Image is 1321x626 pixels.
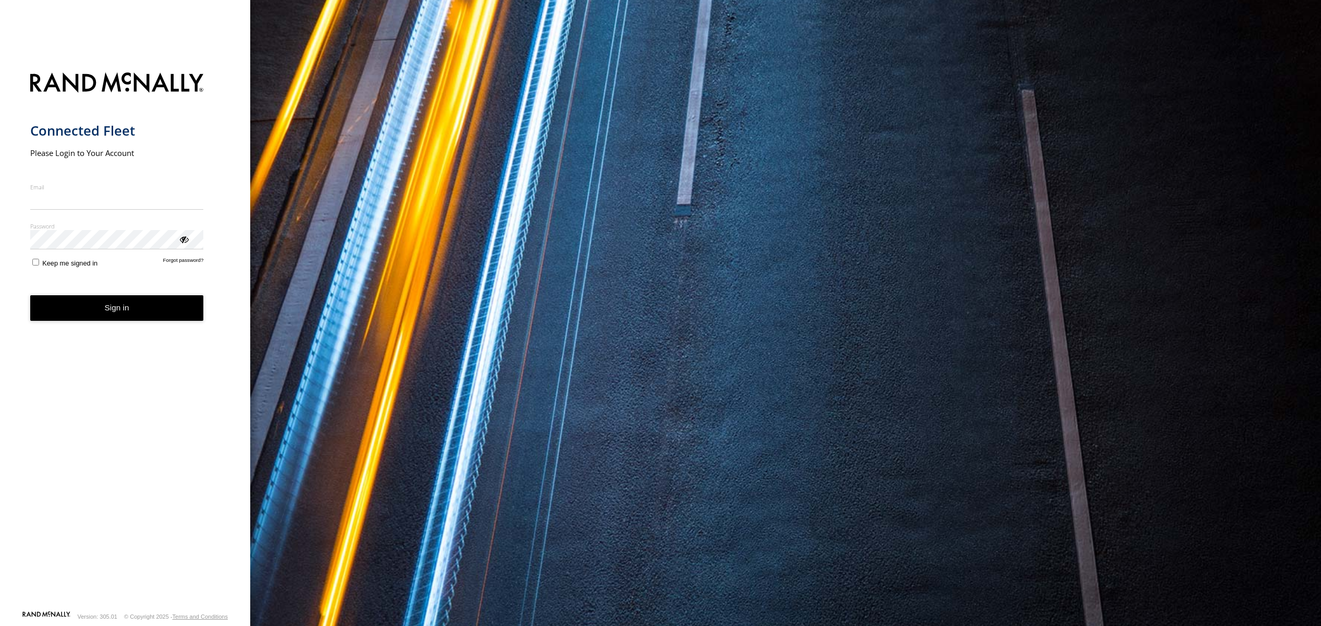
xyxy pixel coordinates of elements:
[78,613,117,620] div: Version: 305.01
[30,122,204,139] h1: Connected Fleet
[30,222,204,230] label: Password
[30,66,221,610] form: main
[173,613,228,620] a: Terms and Conditions
[178,234,189,244] div: ViewPassword
[124,613,228,620] div: © Copyright 2025 -
[30,70,204,97] img: Rand McNally
[42,259,97,267] span: Keep me signed in
[30,148,204,158] h2: Please Login to Your Account
[32,259,39,266] input: Keep me signed in
[30,183,204,191] label: Email
[163,257,204,267] a: Forgot password?
[30,295,204,321] button: Sign in
[22,611,70,622] a: Visit our Website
